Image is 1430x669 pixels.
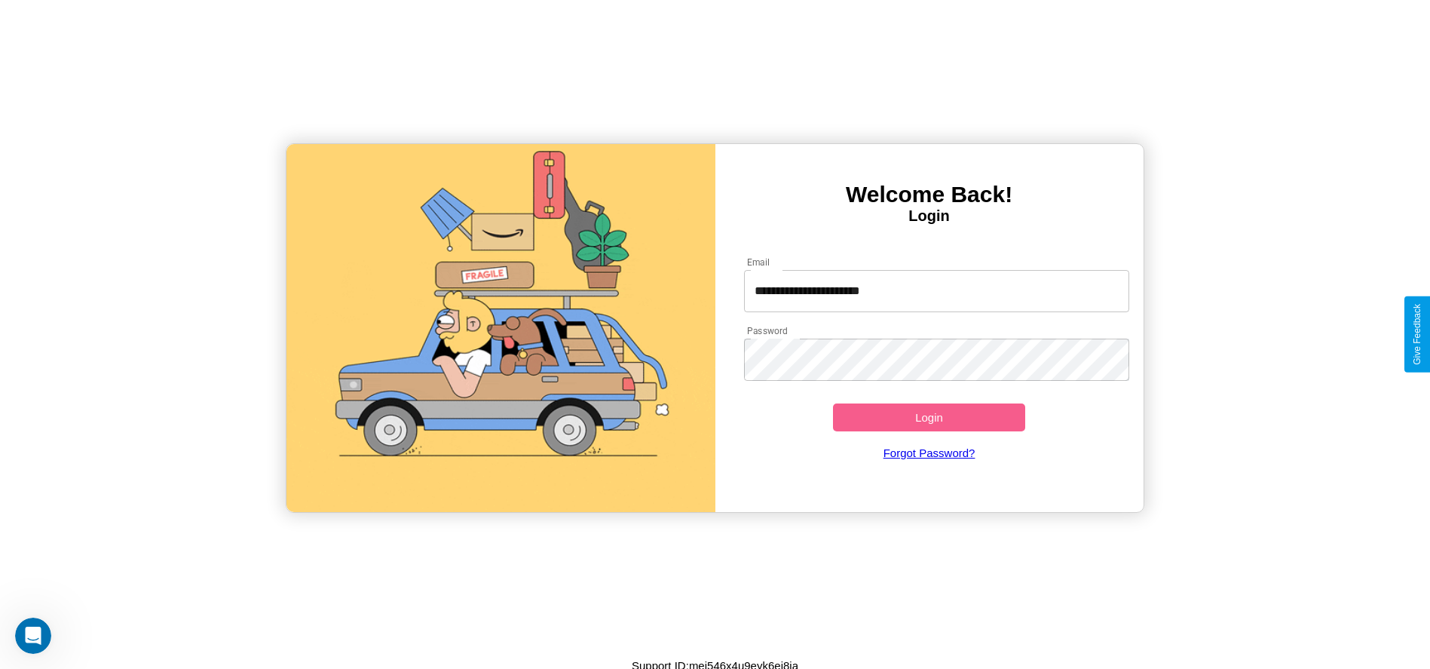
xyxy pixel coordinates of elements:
[833,404,1026,431] button: Login
[747,324,787,337] label: Password
[736,431,1122,474] a: Forgot Password?
[15,618,51,654] iframe: Intercom live chat
[715,207,1144,225] h4: Login
[1412,304,1422,365] div: Give Feedback
[286,144,715,512] img: gif
[715,182,1144,207] h3: Welcome Back!
[747,256,770,269] label: Email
